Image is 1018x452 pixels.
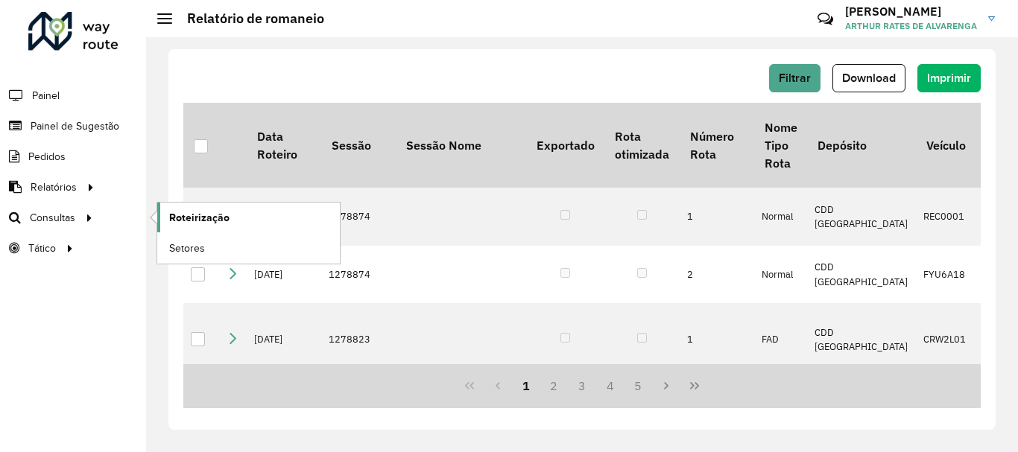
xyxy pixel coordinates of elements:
td: 1 [680,303,754,375]
td: CDD [GEOGRAPHIC_DATA] [807,303,916,375]
a: Contato Rápido [809,3,841,35]
span: Setores [169,241,205,256]
h3: [PERSON_NAME] [845,4,977,19]
span: ARTHUR RATES DE ALVARENGA [845,19,977,33]
th: Sessão [321,103,396,188]
th: Data Roteiro [247,103,321,188]
th: Nome Tipo Rota [754,103,807,188]
span: Tático [28,241,56,256]
td: 2 [680,246,754,304]
th: Número Rota [680,103,754,188]
th: Rota otimizada [604,103,679,188]
th: Exportado [526,103,604,188]
button: Download [832,64,905,92]
span: Pedidos [28,149,66,165]
td: FYU6A18 [916,246,976,304]
button: Last Page [680,372,709,400]
span: Painel [32,88,60,104]
td: Normal [754,246,807,304]
td: 1278874 [321,188,396,246]
td: [DATE] [247,188,321,246]
td: 1278874 [321,246,396,304]
a: Roteirização [157,203,340,232]
td: REC0001 [916,188,976,246]
td: [DATE] [247,246,321,304]
span: Download [842,71,896,84]
span: Relatórios [31,179,77,195]
td: FAD [754,303,807,375]
td: CDD [GEOGRAPHIC_DATA] [807,188,916,246]
h2: Relatório de romaneio [172,10,324,27]
button: 5 [625,372,653,400]
button: Filtrar [769,64,821,92]
button: Imprimir [917,64,981,92]
td: Normal [754,188,807,246]
span: Consultas [30,210,75,226]
span: Imprimir [927,71,971,84]
a: Setores [157,233,340,263]
td: 1 [680,188,754,246]
td: [DATE] [247,303,321,375]
th: Depósito [807,103,916,188]
td: 1278823 [321,303,396,375]
th: Veículo [916,103,976,188]
button: Next Page [652,372,680,400]
td: CRW2L01 [916,303,976,375]
button: 1 [512,372,540,400]
span: Painel de Sugestão [31,118,119,134]
td: CDD [GEOGRAPHIC_DATA] [807,246,916,304]
th: Sessão Nome [396,103,526,188]
span: Filtrar [779,71,811,84]
button: 2 [540,372,568,400]
button: 3 [568,372,596,400]
button: 4 [596,372,625,400]
span: Roteirização [169,210,230,226]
